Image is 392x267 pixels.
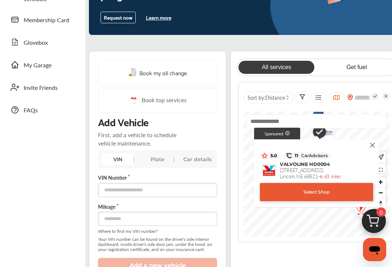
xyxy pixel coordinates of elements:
[244,111,389,237] canvas: Map
[368,141,376,149] img: close-icon.bf49430b.svg
[101,12,136,23] button: Request now
[350,200,369,223] img: logo-valvoline.png
[349,197,368,220] img: logo-firestone.png
[24,38,74,47] span: Glovebox
[98,237,217,252] span: Your VIN number can be found on the driver's side interior dashboard, inside driver's side door j...
[128,68,138,77] img: oil-change.e5047c97.svg
[248,94,285,101] span: Sort by :
[7,55,78,74] a: My Garage
[375,187,386,198] button: Zoom out
[376,207,386,217] span: 0
[7,10,78,29] a: Membership Card
[356,206,391,240] img: cart_icon.3d0951e8.svg
[298,153,328,158] span: CarAdvisors
[349,197,367,220] div: Map marker
[98,131,181,147] p: First, add a vehicle to schedule vehicle maintenance.
[262,163,276,178] img: logo-valvoline.png
[320,172,341,180] span: 6.43 miles
[323,184,342,207] img: logo-jiffylube.png
[262,153,268,159] img: star_icon.59ea9307.svg
[7,78,78,97] a: Invite Friends
[363,238,386,261] iframe: Button to launch messaging window
[314,185,332,208] div: Map marker
[98,115,148,128] p: Add Vehicle
[350,200,368,223] div: Map marker
[292,153,328,159] span: 11
[7,33,78,52] a: Glovebox
[24,16,74,24] span: Membership Card
[98,229,217,234] span: Where to find my VIN number?
[323,184,341,207] div: Map marker
[375,198,386,208] button: Reset bearing to north
[347,94,353,100] img: location_vector_orange.38f05af8.svg
[280,172,341,180] span: Lincoln , NE 68521 -
[98,88,217,112] a: Book top services
[260,183,373,201] div: Select Shop
[314,185,333,208] img: logo-valvoline.png
[24,106,74,114] span: FAQs
[128,96,138,105] img: cal_icon.0803b883.svg
[142,96,187,105] span: Book top services
[254,128,300,139] div: Sponsored
[376,153,384,161] img: recenter.ce011a49.svg
[141,154,173,165] div: Plate
[286,153,292,159] img: caradvise_icon.5c74104a.svg
[98,174,217,181] label: VIN Number
[24,83,74,92] span: Invite Friends
[268,153,277,159] span: 5.0
[24,61,74,69] span: My Garage
[98,203,217,210] label: Mileage
[280,166,323,174] span: [STREET_ADDRESS]
[102,154,134,165] div: VIN
[375,177,386,187] button: Zoom in
[265,94,285,101] span: Distance
[238,61,314,74] a: All services
[143,12,174,23] button: Learn more
[280,161,330,167] span: VALVOLINE HD0004
[128,68,187,77] a: Book my oil change
[181,154,213,165] div: Car details
[7,100,78,119] a: FAQs
[139,68,187,77] span: Book my oil change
